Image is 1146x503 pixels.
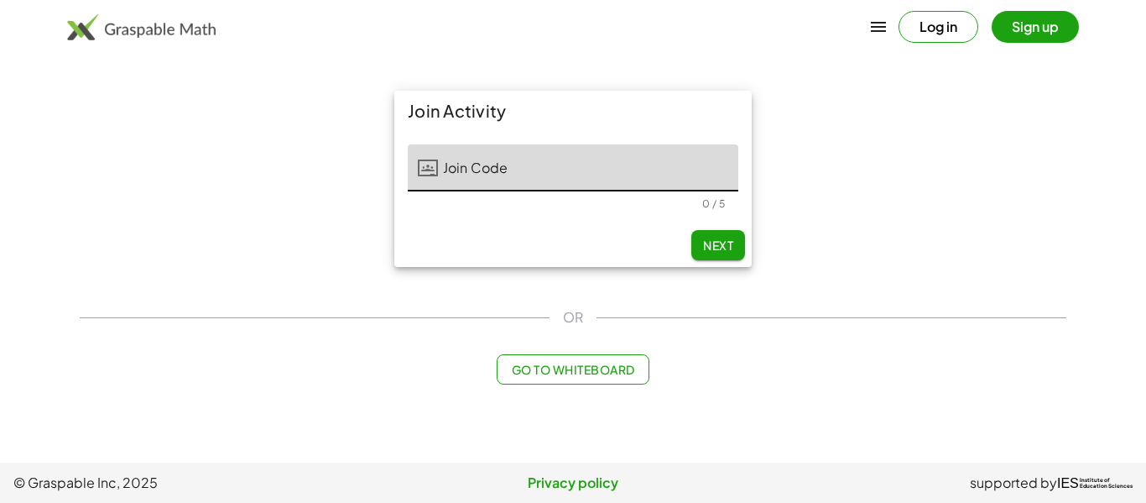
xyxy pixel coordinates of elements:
[691,230,745,260] button: Next
[702,197,725,210] div: 0 / 5
[387,473,760,493] a: Privacy policy
[511,362,634,377] span: Go to Whiteboard
[703,238,733,253] span: Next
[1080,478,1133,490] span: Institute of Education Sciences
[13,473,387,493] span: © Graspable Inc, 2025
[899,11,978,43] button: Log in
[1057,473,1133,493] a: IESInstitute ofEducation Sciences
[992,11,1079,43] button: Sign up
[497,354,649,385] button: Go to Whiteboard
[563,307,583,327] span: OR
[1057,475,1079,491] span: IES
[394,91,752,131] div: Join Activity
[970,473,1057,493] span: supported by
